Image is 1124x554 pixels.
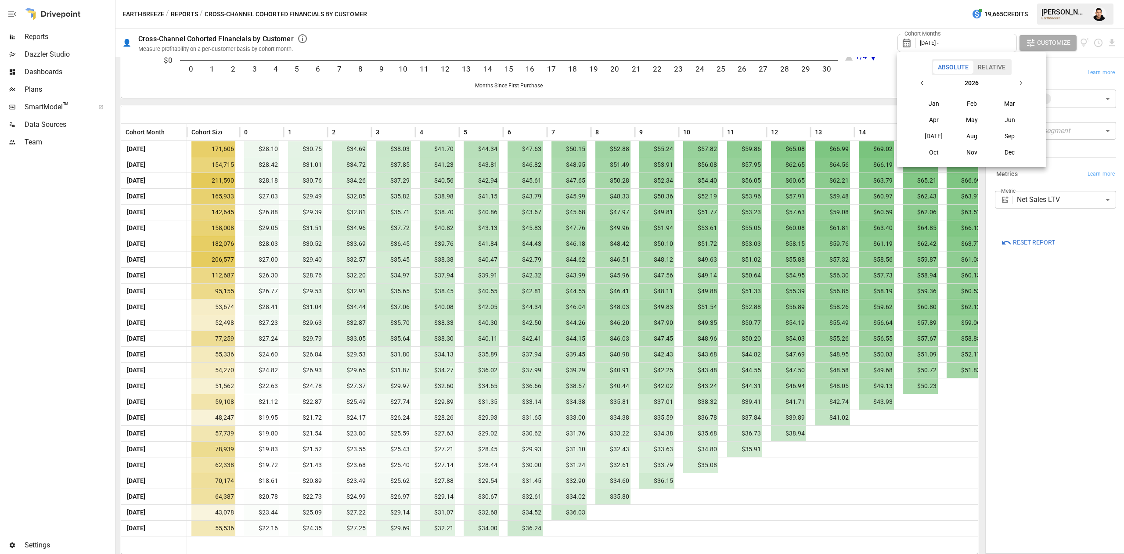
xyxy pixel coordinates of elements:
[991,96,1029,112] button: Mar
[933,61,973,74] button: Absolute
[915,96,953,112] button: Jan
[915,128,953,144] button: [DATE]
[953,144,991,160] button: Nov
[953,128,991,144] button: Aug
[953,112,991,128] button: May
[973,61,1010,74] button: Relative
[915,112,953,128] button: Apr
[991,112,1029,128] button: Jun
[991,144,1029,160] button: Dec
[930,75,1012,91] button: 2026
[915,144,953,160] button: Oct
[953,96,991,112] button: Feb
[991,128,1029,144] button: Sep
